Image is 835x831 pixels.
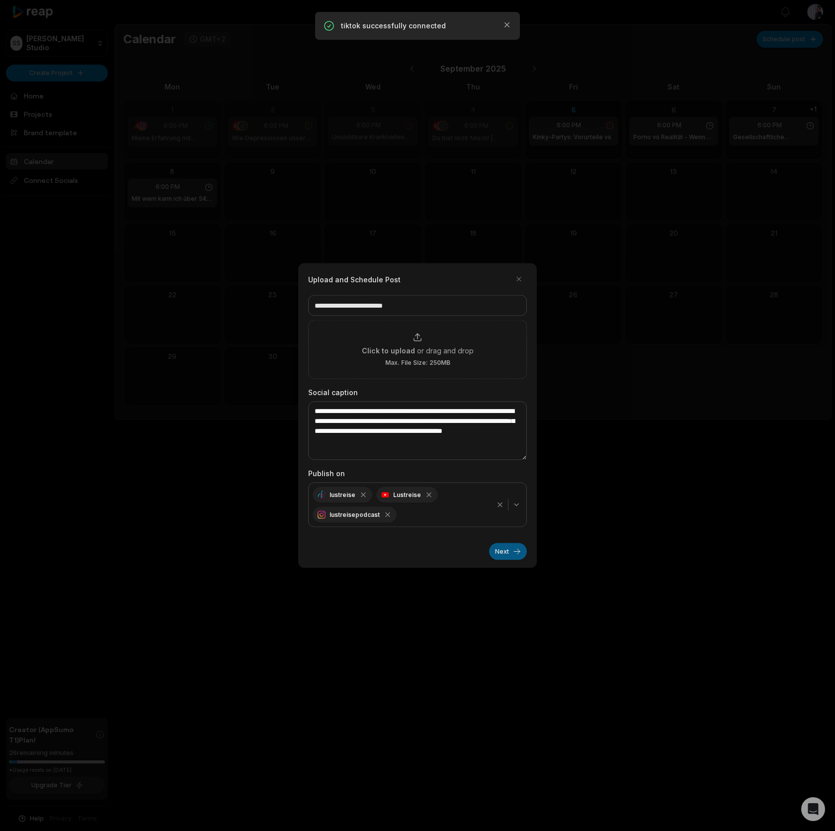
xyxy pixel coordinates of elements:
[489,543,527,560] button: Next
[341,21,494,31] p: tiktok successfully connected
[308,387,527,398] label: Social caption
[313,507,397,523] div: lustreisepodcast
[376,487,438,503] div: Lustreise
[313,487,372,503] div: lustreise
[308,274,401,284] h2: Upload and Schedule Post
[362,345,415,356] span: Click to upload
[417,345,474,356] span: or drag and drop
[385,359,450,367] span: Max. File Size: 250MB
[308,483,527,527] button: lustreiseLustreiselustreisepodcast
[308,468,527,479] label: Publish on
